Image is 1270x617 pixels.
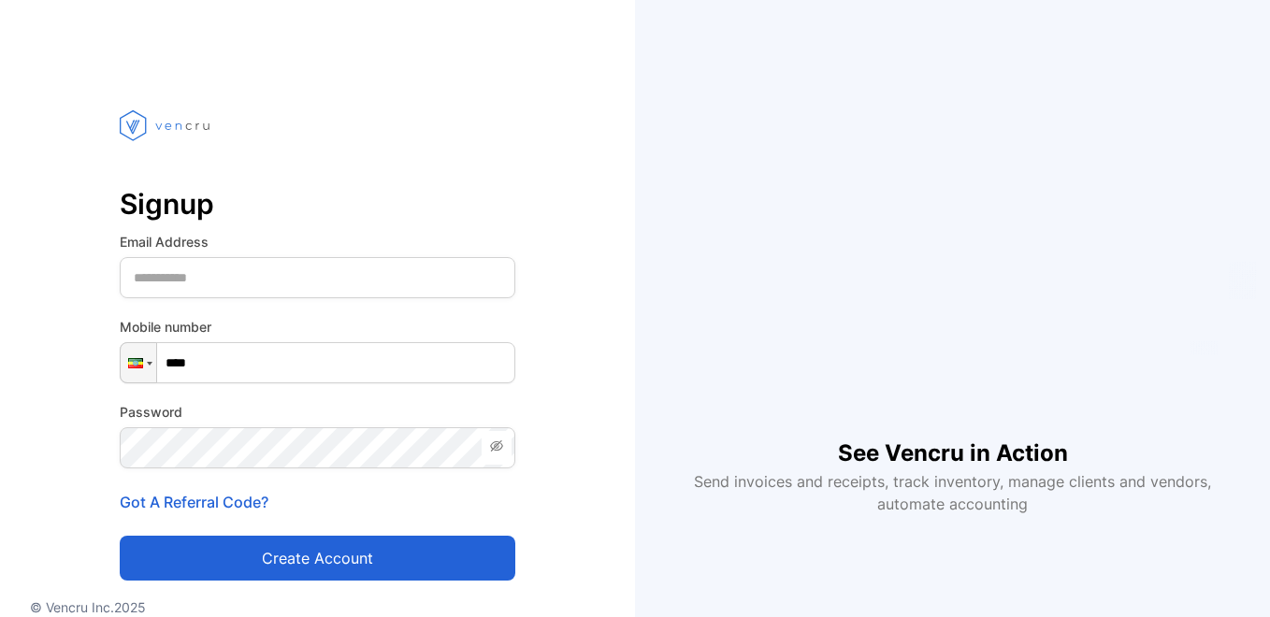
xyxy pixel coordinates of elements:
p: Signup [120,181,515,226]
img: vencru logo [120,75,213,176]
h1: See Vencru in Action [838,407,1068,470]
label: Password [120,402,515,422]
label: Email Address [120,232,515,251]
p: Send invoices and receipts, track inventory, manage clients and vendors, automate accounting [684,470,1222,515]
iframe: YouTube video player [699,102,1206,407]
p: Got A Referral Code? [120,491,515,513]
label: Mobile number [120,317,515,337]
button: Create account [120,536,515,581]
div: Ethiopia: + 251 [121,343,156,382]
